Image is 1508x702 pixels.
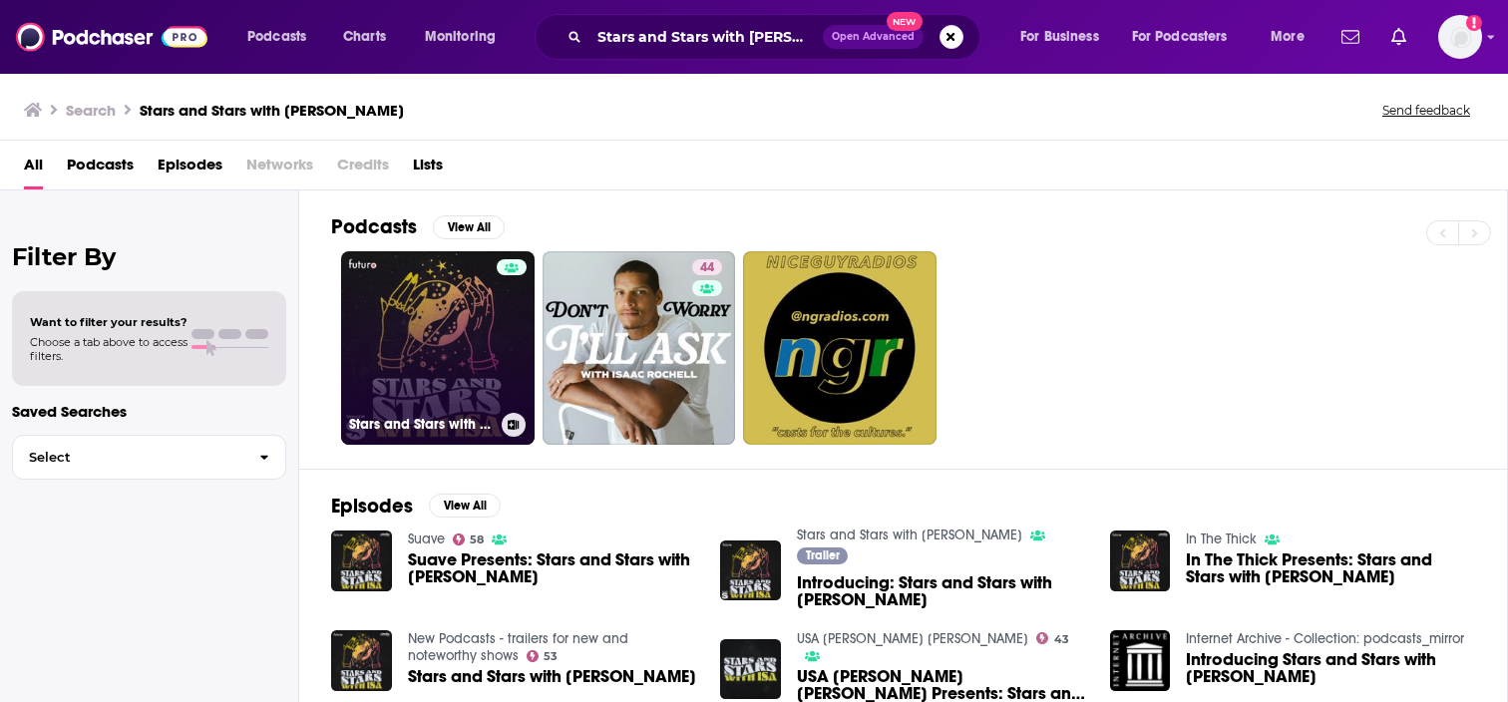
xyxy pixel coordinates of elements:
[337,149,389,189] span: Credits
[797,526,1022,543] a: Stars and Stars with Isa
[1257,21,1329,53] button: open menu
[12,435,286,480] button: Select
[67,149,134,189] a: Podcasts
[408,630,628,664] a: New Podcasts - trailers for new and noteworthy shows
[543,251,736,445] a: 44
[425,23,496,51] span: Monitoring
[408,668,696,685] span: Stars and Stars with [PERSON_NAME]
[589,21,823,53] input: Search podcasts, credits, & more...
[1271,23,1305,51] span: More
[341,251,535,445] a: Stars and Stars with [PERSON_NAME]
[158,149,222,189] a: Episodes
[331,214,505,239] a: PodcastsView All
[331,530,392,591] img: Suave Presents: Stars and Stars with Isa
[30,315,188,329] span: Want to filter your results?
[887,12,923,31] span: New
[720,639,781,700] img: USA v. García Luna Presents: Stars and Stars with Isa
[24,149,43,189] a: All
[797,630,1028,647] a: USA v. García Luna
[331,630,392,691] img: Stars and Stars with Isa
[30,335,188,363] span: Choose a tab above to access filters.
[1186,651,1475,685] span: Introducing Stars and Stars with [PERSON_NAME]
[1438,15,1482,59] span: Logged in as alignPR
[413,149,443,189] a: Lists
[12,402,286,421] p: Saved Searches
[1054,635,1069,644] span: 43
[1438,15,1482,59] img: User Profile
[429,494,501,518] button: View All
[1333,20,1367,54] a: Show notifications dropdown
[823,25,924,49] button: Open AdvancedNew
[331,214,417,239] h2: Podcasts
[66,101,116,120] h3: Search
[247,23,306,51] span: Podcasts
[544,652,558,661] span: 53
[331,494,501,519] a: EpisodesView All
[832,32,915,42] span: Open Advanced
[453,533,485,545] a: 58
[343,23,386,51] span: Charts
[433,215,505,239] button: View All
[692,259,722,275] a: 44
[527,650,559,662] a: 53
[1020,23,1099,51] span: For Business
[554,14,999,60] div: Search podcasts, credits, & more...
[330,21,398,53] a: Charts
[1036,632,1069,644] a: 43
[1466,15,1482,31] svg: Add a profile image
[1132,23,1228,51] span: For Podcasters
[408,668,696,685] a: Stars and Stars with Isa
[1110,530,1171,591] img: In The Thick Presents: Stars and Stars with Isa
[1438,15,1482,59] button: Show profile menu
[349,416,494,433] h3: Stars and Stars with [PERSON_NAME]
[1186,651,1475,685] a: Introducing Stars and Stars with Isa
[1119,21,1257,53] button: open menu
[1186,530,1257,547] a: In The Thick
[797,668,1086,702] a: USA v. García Luna Presents: Stars and Stars with Isa
[797,668,1086,702] span: USA [PERSON_NAME] [PERSON_NAME] Presents: Stars and Stars with [PERSON_NAME]
[408,551,697,585] span: Suave Presents: Stars and Stars with [PERSON_NAME]
[16,18,207,56] img: Podchaser - Follow, Share and Rate Podcasts
[1383,20,1414,54] a: Show notifications dropdown
[233,21,332,53] button: open menu
[1186,551,1475,585] a: In The Thick Presents: Stars and Stars with Isa
[720,540,781,601] img: Introducing: Stars and Stars with Isa
[1186,551,1475,585] span: In The Thick Presents: Stars and Stars with [PERSON_NAME]
[797,574,1086,608] span: Introducing: Stars and Stars with [PERSON_NAME]
[1186,630,1464,647] a: Internet Archive - Collection: podcasts_mirror
[1110,630,1171,691] img: Introducing Stars and Stars with Isa
[806,549,840,561] span: Trailer
[470,535,484,544] span: 58
[408,551,697,585] a: Suave Presents: Stars and Stars with Isa
[1006,21,1124,53] button: open menu
[797,574,1086,608] a: Introducing: Stars and Stars with Isa
[700,258,714,278] span: 44
[408,530,445,547] a: Suave
[331,494,413,519] h2: Episodes
[246,149,313,189] span: Networks
[12,242,286,271] h2: Filter By
[13,451,243,464] span: Select
[1376,102,1476,119] button: Send feedback
[411,21,522,53] button: open menu
[140,101,404,120] h3: Stars and Stars with [PERSON_NAME]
